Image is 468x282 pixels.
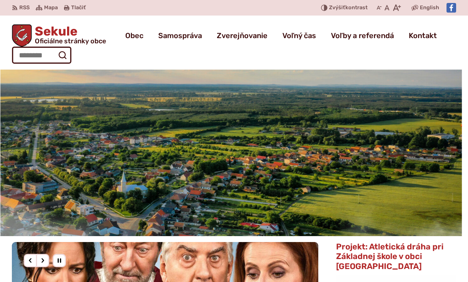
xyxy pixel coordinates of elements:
[53,254,66,267] div: Pozastaviť pohyb slajdera
[36,254,49,267] div: Nasledujúci slajd
[32,25,106,44] h1: Sekule
[158,25,202,46] a: Samospráva
[409,25,437,46] a: Kontakt
[282,25,316,46] a: Voľný čas
[447,3,456,13] img: Prejsť na Facebook stránku
[420,3,439,12] span: English
[329,4,345,11] span: Zvýšiť
[331,25,394,46] a: Voľby a referendá
[217,25,268,46] a: Zverejňovanie
[418,3,441,12] a: English
[12,24,32,47] img: Prejsť na domovskú stránku
[71,5,86,11] span: Tlačiť
[125,25,143,46] a: Obec
[12,24,106,47] a: Logo Sekule, prejsť na domovskú stránku.
[24,254,37,267] div: Predošlý slajd
[336,242,444,271] span: Projekt: Atletická dráha pri Základnej škole v obci [GEOGRAPHIC_DATA]
[35,38,106,44] span: Oficiálne stránky obce
[44,3,58,12] span: Mapa
[329,5,368,11] span: kontrast
[19,3,30,12] span: RSS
